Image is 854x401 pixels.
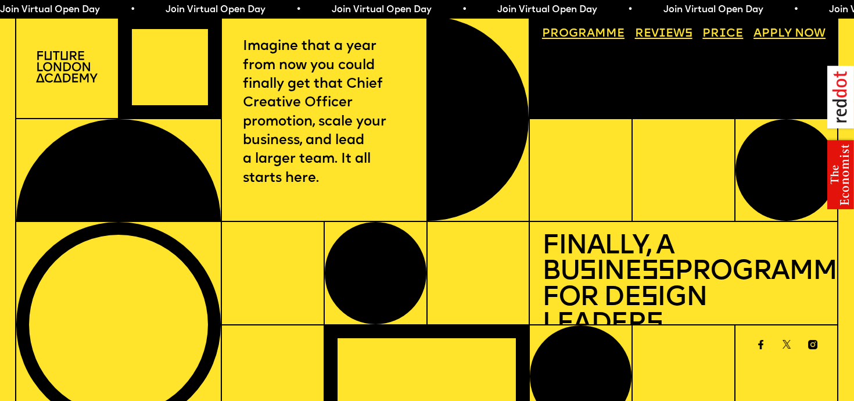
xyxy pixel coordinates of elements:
a: Price [697,22,749,46]
span: • [130,5,135,15]
span: a [587,28,595,40]
p: Imagine that a year from now you could finally get that Chief Creative Officer promotion, scale y... [243,37,405,188]
span: s [646,311,663,338]
span: s [641,285,658,312]
span: ss [641,259,674,286]
span: A [753,28,762,40]
a: Apply now [748,22,831,46]
a: Programme [536,22,630,46]
span: s [579,259,596,286]
span: • [627,5,632,15]
span: • [461,5,467,15]
span: • [295,5,300,15]
h1: Finally, a Bu ine Programme for De ign Leader [542,234,826,338]
span: • [793,5,798,15]
a: Reviews [629,22,698,46]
